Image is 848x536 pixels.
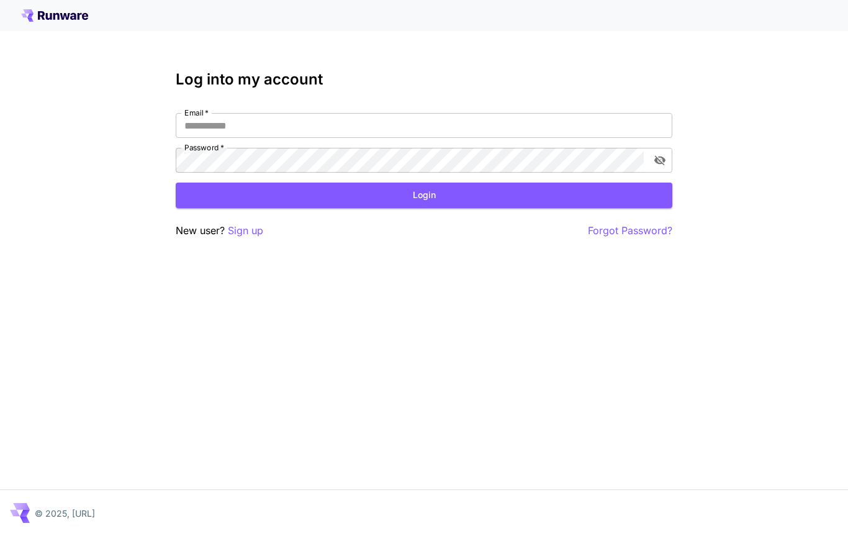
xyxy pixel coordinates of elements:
label: Email [184,107,209,118]
button: Login [176,183,672,208]
h3: Log into my account [176,71,672,88]
p: New user? [176,223,263,238]
button: toggle password visibility [649,149,671,171]
button: Forgot Password? [588,223,672,238]
label: Password [184,142,224,153]
button: Sign up [228,223,263,238]
p: © 2025, [URL] [35,507,95,520]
